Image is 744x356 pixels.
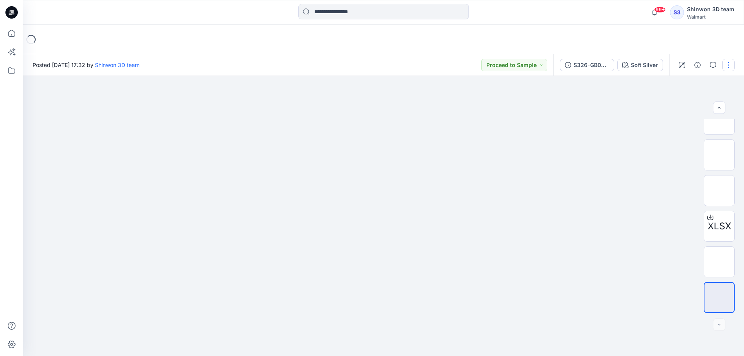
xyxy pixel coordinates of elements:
span: XLSX [708,219,731,233]
span: 99+ [654,7,666,13]
span: Posted [DATE] 17:32 by [33,61,139,69]
div: S326-GB006_ADM_WN Fleece Short w Side stripe [573,61,609,69]
button: S326-GB006_ADM_WN Fleece Short w Side stripe [560,59,614,71]
button: Details [691,59,704,71]
button: Soft Silver [617,59,663,71]
div: S3 [670,5,684,19]
div: Shinwon 3D team [687,5,734,14]
div: Walmart [687,14,734,20]
a: Shinwon 3D team [95,62,139,68]
div: Soft Silver [631,61,658,69]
